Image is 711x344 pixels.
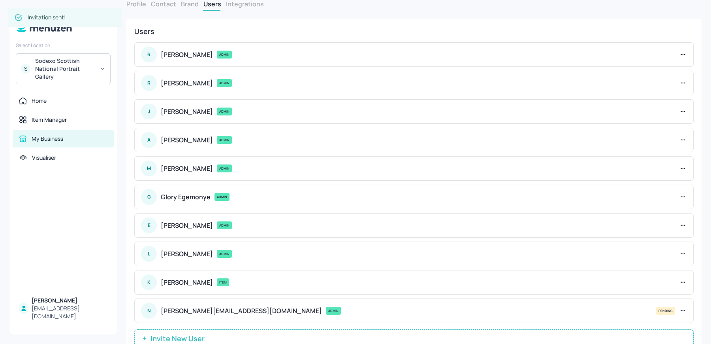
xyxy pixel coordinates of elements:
div: ADMIN [217,79,232,87]
div: ADMIN [217,250,232,258]
div: [EMAIL_ADDRESS][DOMAIN_NAME] [32,304,107,320]
div: Users [134,26,694,36]
div: ADMIN [217,136,232,144]
div: Visualiser [32,154,56,162]
div: R [141,75,157,91]
div: J [141,104,157,119]
div: ITEM [217,278,229,286]
div: A [141,132,157,148]
div: [PERSON_NAME] [32,297,107,304]
p: [PERSON_NAME] [161,250,213,258]
div: R [141,47,157,62]
div: My Business [32,135,63,143]
p: [PERSON_NAME] [161,136,213,144]
p: [PERSON_NAME][EMAIL_ADDRESS][DOMAIN_NAME] [161,307,322,315]
div: S [21,64,30,74]
div: ADMIN [217,221,232,229]
div: ADMIN [217,51,232,59]
p: [PERSON_NAME] [161,79,213,87]
div: PENDING [656,307,675,315]
div: Home [32,97,47,105]
div: Select Location [16,42,111,49]
div: ADMIN [217,164,232,172]
p: [PERSON_NAME] [161,221,213,229]
p: [PERSON_NAME] [161,278,213,286]
div: ADMIN [214,193,229,201]
div: ADMIN [217,108,232,115]
div: M [141,161,157,176]
div: L [141,246,157,262]
p: [PERSON_NAME] [161,51,213,59]
p: Glory Egemonye [161,193,211,201]
div: G [141,189,157,205]
div: K [141,274,157,290]
div: E [141,217,157,233]
div: N [141,303,157,319]
div: Item Manager [32,116,67,124]
p: [PERSON_NAME] [161,108,213,115]
div: Invitation sent! [28,10,66,25]
p: [PERSON_NAME] [161,164,213,172]
div: ADMIN [326,307,341,315]
span: Invite New User [147,335,209,342]
div: Sodexo Scottish National Portrait Gallery [35,57,95,81]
